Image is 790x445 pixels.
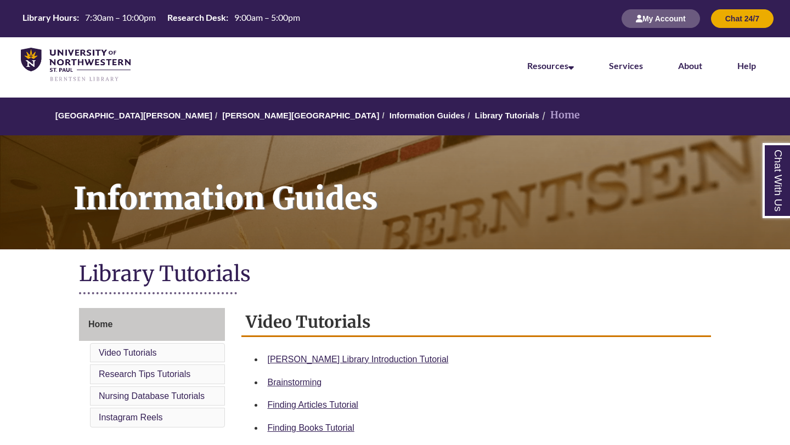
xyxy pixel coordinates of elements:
[85,12,156,22] span: 7:30am – 10:00pm
[711,9,774,28] button: Chat 24/7
[234,12,300,22] span: 9:00am – 5:00pm
[88,320,112,329] span: Home
[99,413,163,422] a: Instagram Reels
[241,308,712,337] h2: Video Tutorials
[268,400,358,409] a: Finding Articles Tutorial
[18,12,304,25] table: Hours Today
[268,355,449,364] a: [PERSON_NAME] Library Introduction Tutorial
[268,423,354,432] a: Finding Books Tutorial
[99,391,205,401] a: Nursing Database Tutorials
[18,12,304,26] a: Hours Today
[390,111,465,120] a: Information Guides
[55,111,212,120] a: [GEOGRAPHIC_DATA][PERSON_NAME]
[268,378,322,387] a: Brainstorming
[475,111,539,120] a: Library Tutorials
[222,111,379,120] a: [PERSON_NAME][GEOGRAPHIC_DATA]
[737,60,756,71] a: Help
[622,14,700,23] a: My Account
[163,12,230,24] th: Research Desk:
[711,14,774,23] a: Chat 24/7
[79,308,225,430] div: Guide Page Menu
[79,308,225,341] a: Home
[527,60,574,71] a: Resources
[79,260,711,289] h1: Library Tutorials
[678,60,702,71] a: About
[99,348,157,357] a: Video Tutorials
[18,12,81,24] th: Library Hours:
[622,9,700,28] button: My Account
[539,107,580,123] li: Home
[21,48,131,82] img: UNWSP Library Logo
[99,369,190,379] a: Research Tips Tutorials
[609,60,643,71] a: Services
[61,135,790,235] h1: Information Guides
